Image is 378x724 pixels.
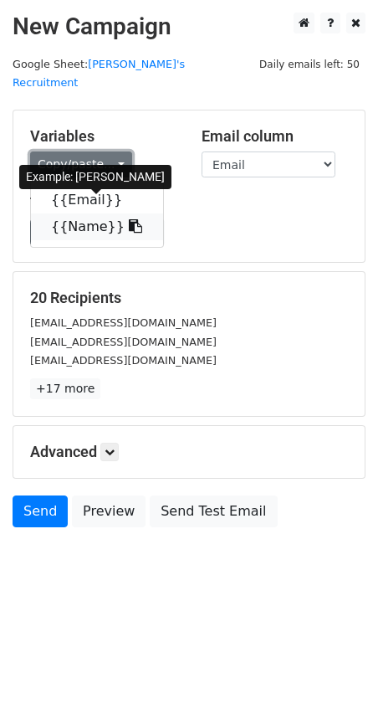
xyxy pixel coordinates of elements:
h2: New Campaign [13,13,365,41]
span: Daily emails left: 50 [253,55,365,74]
small: [EMAIL_ADDRESS][DOMAIN_NAME] [30,316,217,329]
h5: Advanced [30,443,348,461]
a: Copy/paste... [30,151,132,177]
div: Example: [PERSON_NAME] [19,165,171,189]
h5: Email column [202,127,348,146]
iframe: Chat Widget [294,644,378,724]
a: Daily emails left: 50 [253,58,365,70]
h5: 20 Recipients [30,289,348,307]
small: Google Sheet: [13,58,185,90]
small: [EMAIL_ADDRESS][DOMAIN_NAME] [30,354,217,367]
a: {{Email}} [31,187,163,213]
h5: Variables [30,127,176,146]
a: Send Test Email [150,496,277,527]
a: Preview [72,496,146,527]
a: {{Name}} [31,213,163,240]
a: Send [13,496,68,527]
small: [EMAIL_ADDRESS][DOMAIN_NAME] [30,336,217,348]
a: [PERSON_NAME]'s Recruitment [13,58,185,90]
a: +17 more [30,378,100,399]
